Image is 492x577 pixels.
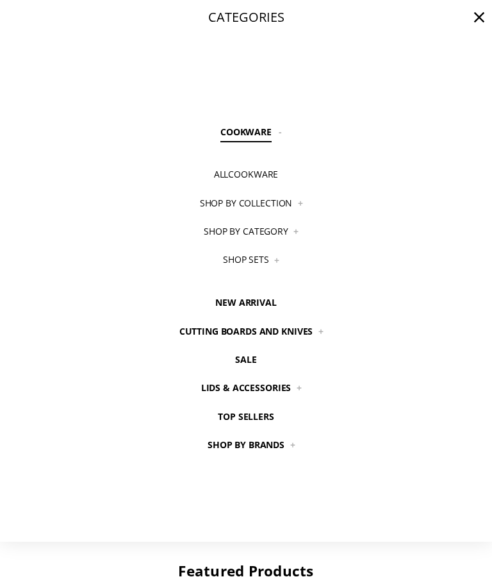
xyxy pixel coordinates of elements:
a: Sale [221,346,271,374]
a: Lids & Accessories [186,374,305,402]
a: Top Sellers [204,403,288,431]
a: AllCookware [199,160,292,188]
a: Shop By Category [190,217,303,246]
span: All [214,168,229,180]
span: Categories [208,7,284,28]
a: New arrival [201,288,291,317]
a: Shop Sets [209,246,284,274]
a: Cookware [206,118,286,146]
a: Shop by Brands [193,431,299,459]
a: Cutting boards and knives [165,317,327,346]
a: Shop By Collection [185,189,306,217]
